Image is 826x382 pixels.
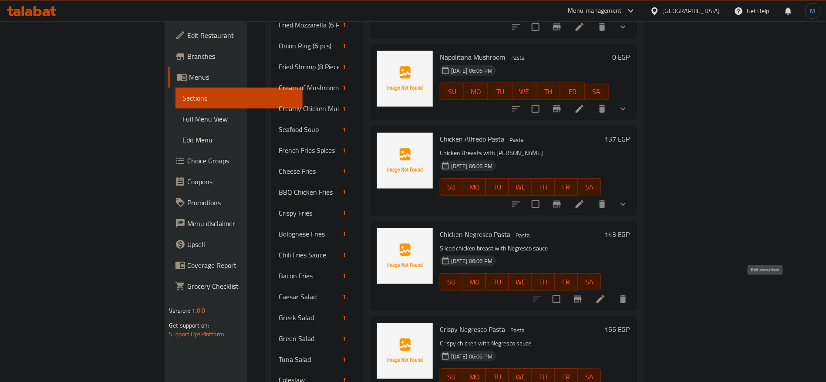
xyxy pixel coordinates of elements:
span: BBQ Chicken Fries [279,187,339,197]
span: 1 [339,251,349,259]
span: Select to update [526,18,545,36]
div: Tuna Salad [279,354,339,365]
span: MO [467,181,483,193]
h6: 137 EGP [604,133,630,145]
a: Full Menu View [175,108,303,129]
a: Edit menu item [574,104,585,114]
span: SA [581,276,597,288]
div: Bolognese Fries1 [272,223,363,244]
span: 1 [339,314,349,322]
h6: 155 EGP [604,323,630,335]
span: 1 [339,188,349,196]
div: items [339,229,349,239]
button: MO [463,273,486,291]
div: Pasta [512,230,533,240]
span: Bolognese Fries [279,229,339,239]
a: Coverage Report [168,255,303,276]
span: Grocery Checklist [187,281,296,291]
span: Upsell [187,239,296,250]
div: Menu-management [568,6,622,16]
span: TH [536,181,552,193]
h6: 143 EGP [604,228,630,240]
button: sort-choices [506,17,526,37]
button: TH [536,83,560,100]
span: Get support on: [169,320,209,331]
span: Seafood Soup [279,124,339,135]
span: 1 [339,293,349,301]
a: Upsell [168,234,303,255]
div: Tuna Salad1 [272,349,363,370]
button: TH [532,273,555,291]
button: MO [463,178,486,196]
button: TU [486,273,509,291]
span: Edit Menu [182,135,296,145]
span: Edit Restaurant [187,30,296,41]
span: Chicken Negresco Pasta [440,228,510,241]
span: Onion Ring (6 pcs) [279,41,339,51]
span: Napolitana Mushroom [440,51,505,64]
button: FR [555,273,578,291]
span: Select to update [526,195,545,213]
button: Branch-specific-item [546,17,567,37]
span: Crispy Fries [279,208,339,218]
span: 1.0.0 [192,305,205,316]
div: Bacon Fries [279,270,339,281]
span: Choice Groups [187,156,296,166]
div: items [339,291,349,302]
h6: 0 EGP [612,51,630,63]
button: FR [555,178,578,196]
div: French Fries Spices1 [272,140,363,161]
div: Green Salad1 [272,328,363,349]
button: sort-choices [506,194,526,215]
span: TH [540,85,557,98]
button: TU [488,83,512,100]
a: Menu disclaimer [168,213,303,234]
p: Sliced chicken breast with Negresco sauce [440,243,601,254]
button: SA [578,273,601,291]
span: Version: [169,305,190,316]
div: items [339,166,349,176]
p: Chicken Breasts with [PERSON_NAME] [440,148,601,159]
div: Fried Shrimp (8 Pieces)1 [272,56,363,77]
div: Cheese Fries [279,166,339,176]
span: MO [468,85,485,98]
div: items [339,187,349,197]
span: Chili Fries Sauce [279,250,339,260]
span: Fried Mozzarella (6 Pcs) [279,20,339,30]
button: SU [440,83,464,100]
span: Pasta [506,135,527,145]
span: Menu disclaimer [187,218,296,229]
span: Creamy Chicken Mushroom Soup [279,103,339,114]
img: Napolitana Mushroom [377,51,433,107]
p: Crispy chicken with Negresco sauce [440,338,601,349]
span: 1 [339,21,349,29]
svg: Show Choices [618,104,628,114]
button: delete [592,98,613,119]
button: SU [440,273,463,291]
button: delete [613,289,634,310]
div: Bacon Fries1 [272,265,363,286]
button: delete [592,17,613,37]
span: French Fries Spices [279,145,339,156]
div: Onion Ring (6 pcs)1 [272,35,363,56]
span: Greek Salad [279,312,339,323]
a: Promotions [168,192,303,213]
span: Green Salad [279,333,339,344]
span: 1 [339,272,349,280]
button: FR [560,83,584,100]
button: Branch-specific-item [546,98,567,119]
button: WE [509,273,532,291]
span: 1 [339,335,349,343]
span: WE [512,181,529,193]
div: Caesar Salad1 [272,286,363,307]
span: Fried Shrimp (8 Pieces) [279,61,339,72]
img: Chicken Negresco Pasta [377,228,433,284]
